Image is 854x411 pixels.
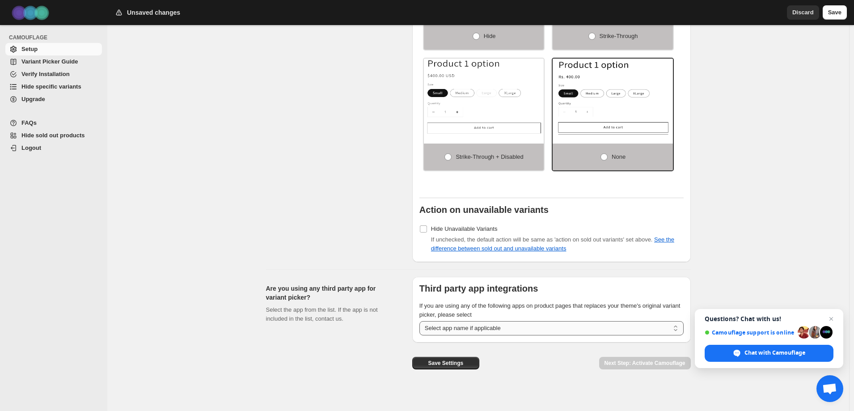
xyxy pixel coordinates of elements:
span: Discard [792,8,814,17]
a: Open chat [816,375,843,402]
span: If you are using any of the following apps on product pages that replaces your theme's original v... [419,302,681,318]
a: Setup [5,43,102,55]
span: FAQs [21,119,37,126]
span: Save [828,8,841,17]
span: Chat with Camouflage [744,349,805,357]
h2: Are you using any third party app for variant picker? [266,284,398,302]
span: Setup [21,46,38,52]
span: Camouflage support is online [705,329,795,336]
button: Save Settings [412,357,479,369]
span: Strike-through + Disabled [456,153,523,160]
a: Variant Picker Guide [5,55,102,68]
img: None [553,59,673,135]
a: Verify Installation [5,68,102,81]
a: Hide sold out products [5,129,102,142]
a: Hide specific variants [5,81,102,93]
span: Hide [484,33,496,39]
b: Third party app integrations [419,284,538,293]
span: Upgrade [21,96,45,102]
h2: Unsaved changes [127,8,180,17]
a: FAQs [5,117,102,129]
b: Action on unavailable variants [419,205,549,215]
button: Save [823,5,847,20]
button: Discard [787,5,819,20]
span: Variant Picker Guide [21,58,78,65]
a: Upgrade [5,93,102,106]
span: Strike-through [600,33,638,39]
span: Logout [21,144,41,151]
span: If unchecked, the default action will be same as 'action on sold out variants' set above. [431,236,674,252]
a: Logout [5,142,102,154]
span: None [612,153,626,160]
span: Select the app from the list. If the app is not included in the list, contact us. [266,306,378,322]
span: Hide specific variants [21,83,81,90]
span: CAMOUFLAGE [9,34,103,41]
img: Strike-through + Disabled [424,59,544,135]
span: Hide sold out products [21,132,85,139]
span: Questions? Chat with us! [705,315,833,322]
span: Hide Unavailable Variants [431,225,498,232]
span: Chat with Camouflage [705,345,833,362]
span: Verify Installation [21,71,70,77]
span: Save Settings [428,360,463,367]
